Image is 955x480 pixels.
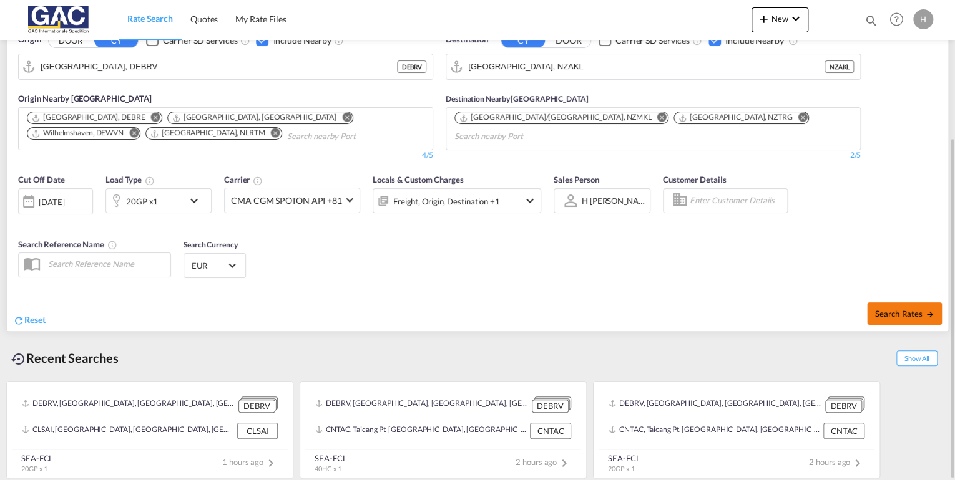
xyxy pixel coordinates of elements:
md-icon: Unchecked: Search for CY (Container Yard) services for all selected carriers.Checked : Search for... [692,36,702,46]
div: icon-refreshReset [13,314,46,327]
div: Freight Origin Destination Factory Stuffingicon-chevron-down [373,188,541,213]
span: Search Reference Name [18,239,117,249]
div: SEA-FCL [608,453,640,464]
div: SEA-FCL [315,453,346,464]
md-checkbox: Checkbox No Ink [146,34,237,47]
div: Origin DOOR CY Checkbox No InkUnchecked: Search for CY (Container Yard) services for all selected... [7,15,948,331]
recent-search-card: DEBRV, [GEOGRAPHIC_DATA], [GEOGRAPHIC_DATA], [GEOGRAPHIC_DATA], [GEOGRAPHIC_DATA] DEBRVCLSAI, [GE... [6,381,293,479]
span: Load Type [105,175,155,185]
span: Destination Nearby [GEOGRAPHIC_DATA] [446,94,588,103]
button: Remove [121,128,140,140]
md-icon: icon-information-outline [145,176,155,186]
md-icon: icon-chevron-down [522,193,537,208]
div: Press delete to remove this chip. [172,112,339,123]
div: Hamburg, DEHAM [172,112,336,123]
md-icon: icon-magnify [864,14,878,27]
button: DOOR [49,33,92,47]
input: Search Reference Name [42,254,170,273]
button: Remove [143,112,162,125]
div: DEBRV, Bremerhaven, Germany, Western Europe, Europe [609,396,822,412]
span: Origin Nearby [GEOGRAPHIC_DATA] [18,94,152,103]
div: SEA-FCL [21,453,53,464]
div: Bremen, DEBRE [31,112,145,123]
div: Carrier SD Services [615,34,690,47]
span: Sales Person [554,175,599,185]
md-icon: icon-chevron-down [788,11,803,26]
div: H [913,9,933,29]
div: Carrier SD Services [163,34,237,47]
div: CLSAI, San Antonio, Chile, South America, Americas [22,423,234,439]
md-icon: The selected Trucker/Carrierwill be displayed in the rate results If the rates are from another f... [253,176,263,186]
recent-search-card: DEBRV, [GEOGRAPHIC_DATA], [GEOGRAPHIC_DATA], [GEOGRAPHIC_DATA], [GEOGRAPHIC_DATA] DEBRVCNTAC, Tai... [593,381,880,479]
md-icon: Unchecked: Ignores neighbouring ports when fetching rates.Checked : Includes neighbouring ports w... [334,36,344,46]
div: Include Nearby [725,34,784,47]
md-icon: icon-chevron-right [557,456,572,471]
div: Press delete to remove this chip. [31,128,126,138]
button: icon-plus 400-fgNewicon-chevron-down [752,7,808,32]
button: Remove [790,112,808,125]
md-select: Select Currency: € EUREuro [190,256,239,274]
md-input-container: Bremerhaven, DEBRV [19,54,433,79]
span: Search Rates [874,309,934,319]
span: Help [886,9,907,30]
span: 2 hours ago [809,457,865,467]
div: 20GP x1icon-chevron-down [105,188,212,213]
span: Show All [896,350,938,366]
div: Press delete to remove this chip. [31,112,148,123]
span: Locals & Custom Charges [373,175,464,185]
recent-search-card: DEBRV, [GEOGRAPHIC_DATA], [GEOGRAPHIC_DATA], [GEOGRAPHIC_DATA], [GEOGRAPHIC_DATA] DEBRVCNTAC, Tai... [300,381,587,479]
md-datepicker: Select [18,213,27,229]
md-icon: icon-plus 400-fg [757,11,771,26]
div: 2/5 [446,150,861,161]
input: Chips input. [454,127,573,146]
span: New [757,14,803,24]
md-icon: icon-refresh [13,315,24,326]
span: 20GP x 1 [608,464,634,473]
span: Customer Details [663,175,726,185]
md-checkbox: Checkbox No Ink [708,34,784,47]
div: CNTAC, Taicang Pt, China, Greater China & Far East Asia, Asia Pacific [609,423,820,439]
md-icon: Unchecked: Ignores neighbouring ports when fetching rates.Checked : Includes neighbouring ports w... [788,36,798,46]
div: Press delete to remove this chip. [678,112,795,123]
div: icon-magnify [864,14,878,32]
md-checkbox: Checkbox No Ink [599,34,690,47]
div: Freight Origin Destination Factory Stuffing [393,193,500,210]
span: Carrier [224,175,263,185]
span: Reset [24,314,46,325]
button: CY [501,33,545,47]
md-icon: icon-chevron-down [187,193,208,208]
div: CNTAC [823,423,864,439]
div: CNTAC, Taicang Pt, China, Greater China & Far East Asia, Asia Pacific [315,423,527,439]
div: Metroport/Auckland, NZMKL [459,112,652,123]
md-checkbox: Checkbox No Ink [256,34,331,47]
div: DEBRV [825,400,862,413]
span: 40HC x 1 [315,464,341,473]
span: Cut Off Date [18,175,65,185]
div: Tauranga, NZTRG [678,112,793,123]
div: DEBRV [397,60,426,73]
div: DEBRV [238,400,275,413]
md-input-container: Auckland, NZAKL [446,54,860,79]
div: 4/5 [422,150,433,161]
button: Search Ratesicon-arrow-right [867,302,942,325]
div: Include Nearby [273,34,331,47]
span: CMA CGM SPOTON API +81 [231,194,342,207]
button: CY [94,33,138,47]
div: DEBRV [532,400,569,413]
div: DEBRV, Bremerhaven, Germany, Western Europe, Europe [315,396,529,412]
button: Remove [334,112,353,125]
md-chips-wrap: Chips container. Use arrow keys to select chips. [25,108,426,146]
md-icon: icon-backup-restore [11,352,26,367]
div: 20GP x1 [126,193,158,210]
span: 1 hours ago [222,457,278,467]
div: NZAKL [825,60,854,73]
span: EUR [192,260,227,271]
button: Remove [649,112,668,125]
input: Enter Customer Details [690,191,783,210]
img: 9f305d00dc7b11eeb4548362177db9c3.png [19,6,103,34]
div: CLSAI [237,423,278,439]
span: 2 hours ago [516,457,572,467]
md-icon: Unchecked: Search for CY (Container Yard) services for all selected carriers.Checked : Search for... [240,36,250,46]
input: Search by Port [468,57,825,76]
